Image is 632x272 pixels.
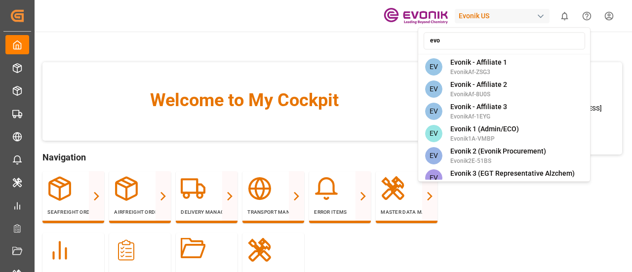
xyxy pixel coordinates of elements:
[425,80,442,98] span: EV
[425,125,442,142] span: EV
[450,79,507,90] span: Evonik - Affiliate 2
[450,124,519,134] span: Evonik 1 (Admin/ECO)
[450,156,546,165] span: Evonik2E-51BS
[450,102,507,112] span: Evonik - Affiliate 3
[450,134,519,143] span: Evonik1A-VMBP
[425,103,442,120] span: EV
[425,58,442,76] span: EV
[425,169,442,187] span: EV
[450,168,575,179] span: Evonik 3 (EGT Representative Alzchem)
[450,112,507,121] span: EvonikAf-1EYG
[424,32,585,49] input: Search an account...
[425,147,442,164] span: EV
[450,68,507,77] span: EvonikAf-ZSG3
[450,179,575,188] span: Evonik3E-CDQI
[450,146,546,156] span: Evonik 2 (Evonik Procurement)
[450,57,507,68] span: Evonik - Affiliate 1
[450,90,507,99] span: EvonikAf-8U0S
